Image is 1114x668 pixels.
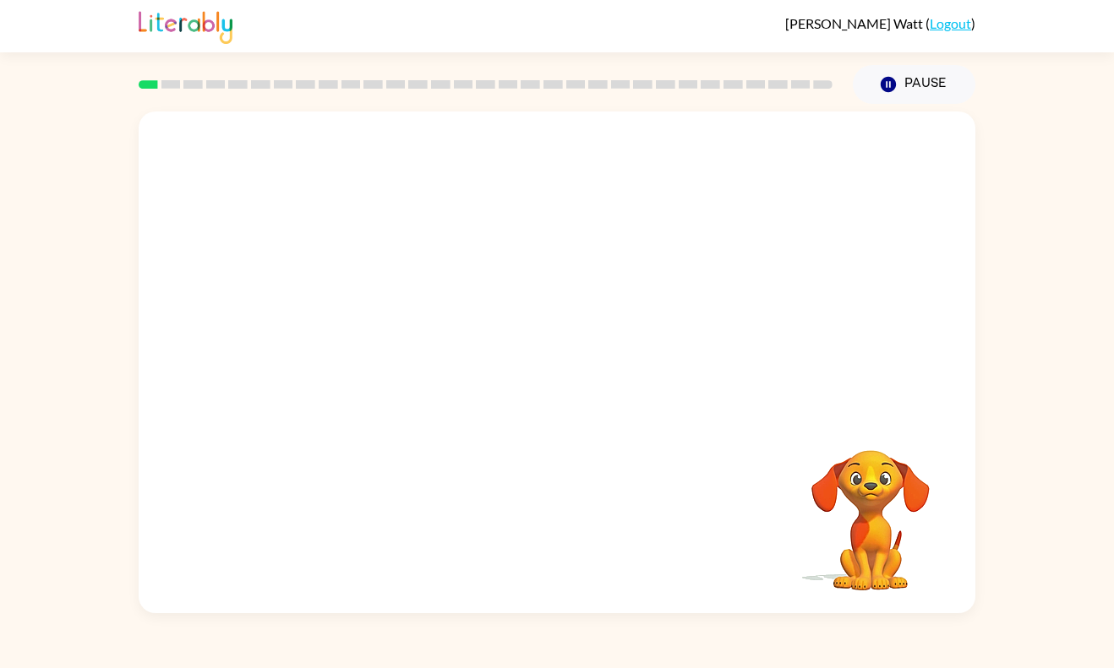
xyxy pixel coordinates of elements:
[853,65,975,104] button: Pause
[785,15,975,31] div: ( )
[930,15,971,31] a: Logout
[139,7,232,44] img: Literably
[786,424,955,593] video: Your browser must support playing .mp4 files to use Literably. Please try using another browser.
[785,15,926,31] span: [PERSON_NAME] Watt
